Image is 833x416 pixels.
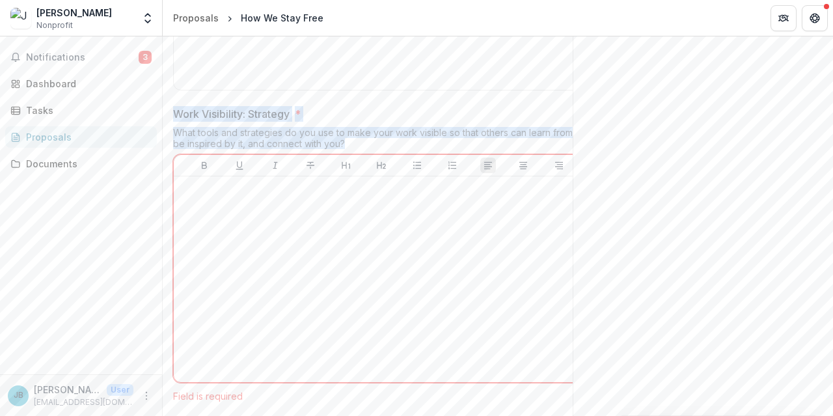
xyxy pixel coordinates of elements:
[444,158,460,173] button: Ordered List
[139,388,154,404] button: More
[139,51,152,64] span: 3
[5,153,157,174] a: Documents
[34,396,133,408] p: [EMAIL_ADDRESS][DOMAIN_NAME]
[374,158,389,173] button: Heading 2
[34,383,102,396] p: [PERSON_NAME]
[232,158,247,173] button: Underline
[515,158,531,173] button: Align Center
[5,126,157,148] a: Proposals
[26,77,146,90] div: Dashboard
[5,73,157,94] a: Dashboard
[10,8,31,29] img: James Britt
[338,158,354,173] button: Heading 1
[480,158,496,173] button: Align Left
[173,106,290,122] p: Work Visibility: Strategy
[771,5,797,31] button: Partners
[14,391,23,400] div: James Britt
[26,130,146,144] div: Proposals
[241,11,323,25] div: How We Stay Free
[303,158,318,173] button: Strike
[802,5,828,31] button: Get Help
[5,47,157,68] button: Notifications3
[36,6,112,20] div: [PERSON_NAME]
[173,11,219,25] div: Proposals
[551,158,567,173] button: Align Right
[107,384,133,396] p: User
[409,158,425,173] button: Bullet List
[26,157,146,171] div: Documents
[5,100,157,121] a: Tasks
[26,52,139,63] span: Notifications
[26,104,146,117] div: Tasks
[139,5,157,31] button: Open entity switcher
[36,20,73,31] span: Nonprofit
[173,127,590,154] div: What tools and strategies do you use to make your work visible so that others can learn from it, ...
[168,8,329,27] nav: breadcrumb
[267,158,283,173] button: Italicize
[173,391,590,402] div: Field is required
[168,8,224,27] a: Proposals
[197,158,212,173] button: Bold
